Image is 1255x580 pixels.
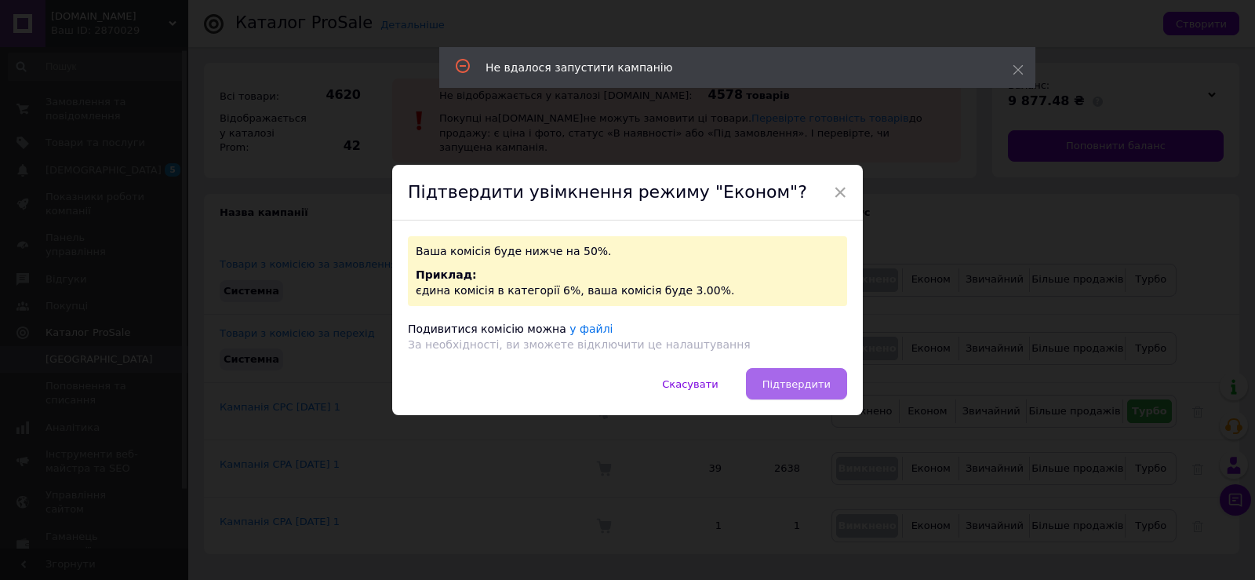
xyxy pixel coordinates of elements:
[833,179,847,206] span: ×
[408,338,751,351] span: За необхідності, ви зможете відключити це налаштування
[416,284,734,297] span: єдина комісія в категорії 6%, ваша комісія буде 3.00%.
[486,60,973,75] div: Не вдалося запустити кампанію
[762,378,831,390] span: Підтвердити
[392,165,863,221] div: Підтвердити увімкнення режиму "Економ"?
[416,245,612,257] span: Ваша комісія буде нижче на 50%.
[746,368,847,399] button: Підтвердити
[646,368,734,399] button: Скасувати
[408,323,566,335] span: Подивитися комісію можна
[662,378,718,390] span: Скасувати
[416,268,477,281] span: Приклад:
[569,323,613,335] a: у файлі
